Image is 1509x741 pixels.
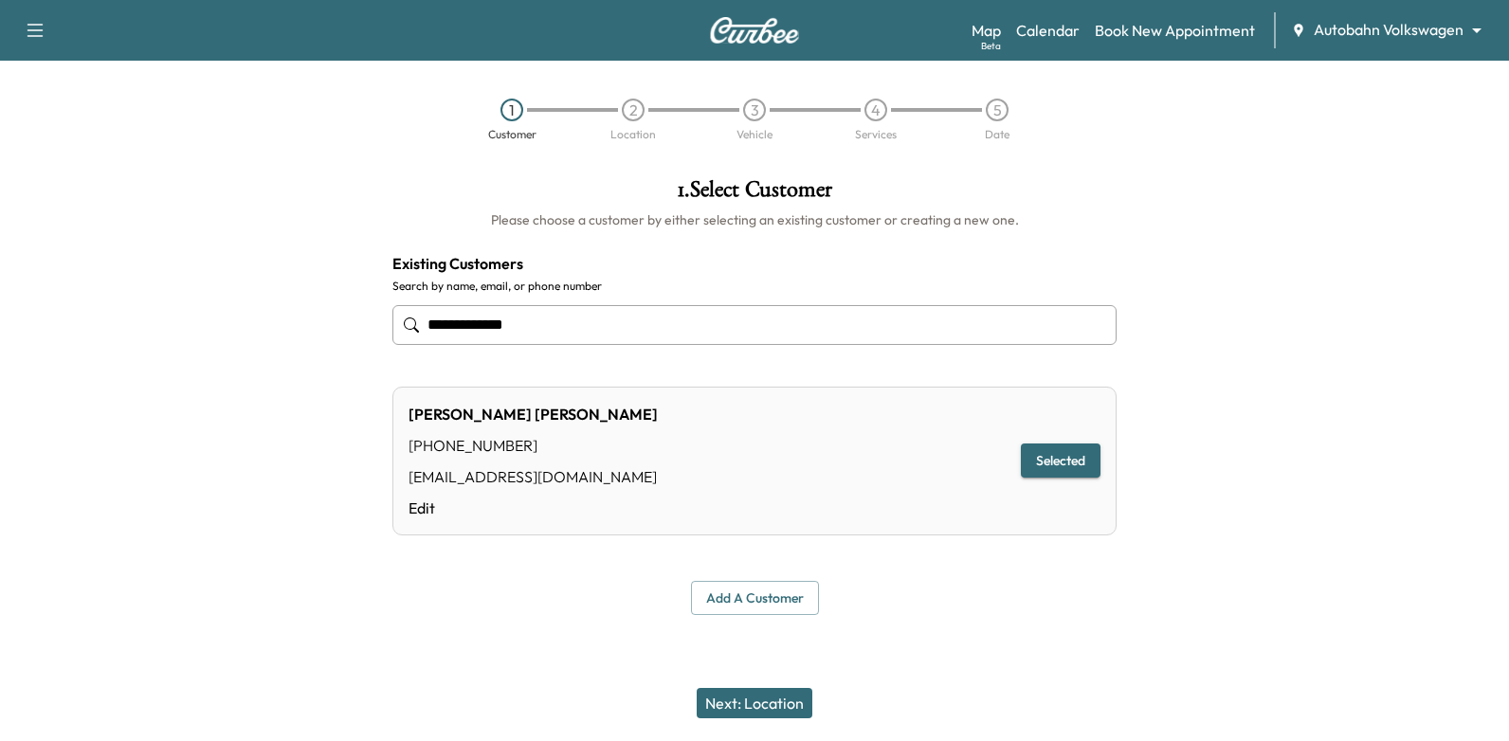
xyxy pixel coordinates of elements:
[736,129,773,140] div: Vehicle
[409,434,658,457] div: [PHONE_NUMBER]
[622,99,645,121] div: 2
[610,129,656,140] div: Location
[1016,19,1080,42] a: Calendar
[981,39,1001,53] div: Beta
[1314,19,1464,41] span: Autobahn Volkswagen
[488,129,536,140] div: Customer
[986,99,1009,121] div: 5
[409,465,658,488] div: [EMAIL_ADDRESS][DOMAIN_NAME]
[743,99,766,121] div: 3
[709,17,800,44] img: Curbee Logo
[392,210,1117,229] h6: Please choose a customer by either selecting an existing customer or creating a new one.
[972,19,1001,42] a: MapBeta
[985,129,1009,140] div: Date
[500,99,523,121] div: 1
[409,403,658,425] div: [PERSON_NAME] [PERSON_NAME]
[392,178,1117,210] h1: 1 . Select Customer
[864,99,887,121] div: 4
[1021,443,1100,479] button: Selected
[855,129,897,140] div: Services
[409,497,658,519] a: Edit
[691,581,819,616] button: Add a customer
[1095,19,1255,42] a: Book New Appointment
[392,279,1117,294] label: Search by name, email, or phone number
[697,688,812,718] button: Next: Location
[392,252,1117,275] h4: Existing Customers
